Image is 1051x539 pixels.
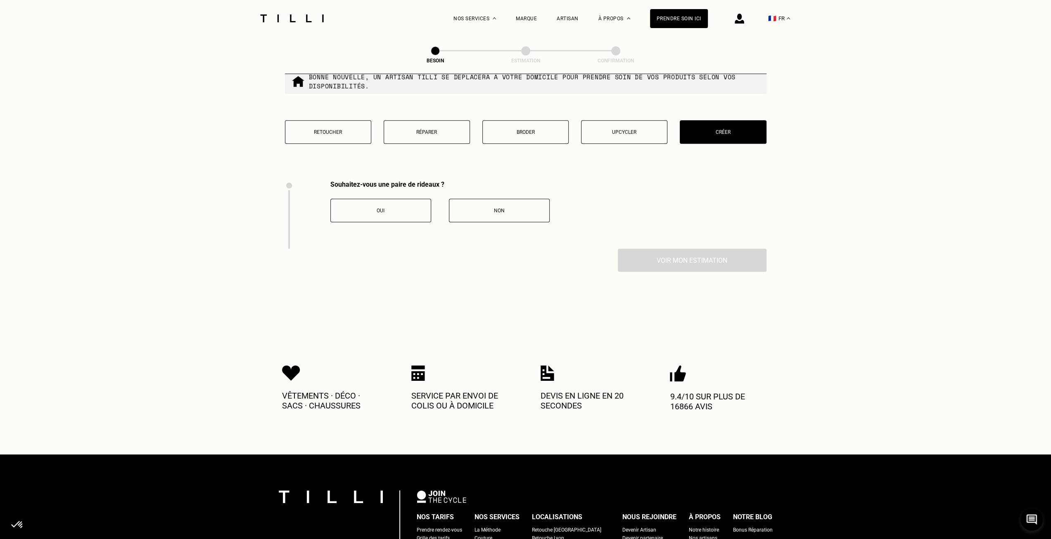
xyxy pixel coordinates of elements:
[411,391,510,411] p: Service par envoi de colis ou à domicile
[449,199,550,222] button: Non
[557,16,579,21] a: Artisan
[541,391,640,411] p: Devis en ligne en 20 secondes
[650,9,708,28] a: Prendre soin ici
[330,199,431,222] button: Oui
[493,17,496,19] img: Menu déroulant
[684,129,762,135] p: Créer
[768,14,776,22] span: 🇫🇷
[279,490,383,503] img: logo Tilli
[292,75,305,88] img: commande à domicile
[282,365,300,381] img: Icon
[733,526,773,534] a: Bonus Réparation
[282,391,381,411] p: Vêtements · Déco · Sacs · Chaussures
[289,129,367,135] p: Retoucher
[417,526,462,534] a: Prendre rendez-vous
[388,129,465,135] p: Réparer
[309,72,760,90] p: Bonne nouvelle, un artisan tilli se déplacera à votre domicile pour prendre soin de vos produits ...
[735,14,744,24] img: icône connexion
[689,511,721,523] div: À propos
[377,208,384,214] span: Oui
[574,58,657,64] div: Confirmation
[516,16,537,21] a: Marque
[417,511,454,523] div: Nos tarifs
[733,511,772,523] div: Notre blog
[689,526,719,534] a: Notre histoire
[411,365,425,381] img: Icon
[394,58,477,64] div: Besoin
[787,17,790,19] img: menu déroulant
[541,365,554,381] img: Icon
[532,511,582,523] div: Localisations
[494,208,505,214] span: Non
[680,120,766,144] button: Créer
[670,365,686,382] img: Icon
[474,511,520,523] div: Nos services
[487,129,564,135] p: Broder
[622,526,656,534] a: Devenir Artisan
[330,180,550,188] div: Souhaitez-vous une paire de rideaux ?
[586,129,663,135] p: Upcycler
[581,120,667,144] button: Upcycler
[417,490,466,503] img: logo Join The Cycle
[627,17,630,19] img: Menu déroulant à propos
[670,392,769,411] p: 9.4/10 sur plus de 16866 avis
[484,58,567,64] div: Estimation
[285,120,371,144] button: Retoucher
[482,120,569,144] button: Broder
[384,120,470,144] button: Réparer
[532,526,601,534] a: Retouche [GEOGRAPHIC_DATA]
[622,511,676,523] div: Nous rejoindre
[474,526,501,534] a: La Méthode
[257,14,327,22] img: Logo du service de couturière Tilli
